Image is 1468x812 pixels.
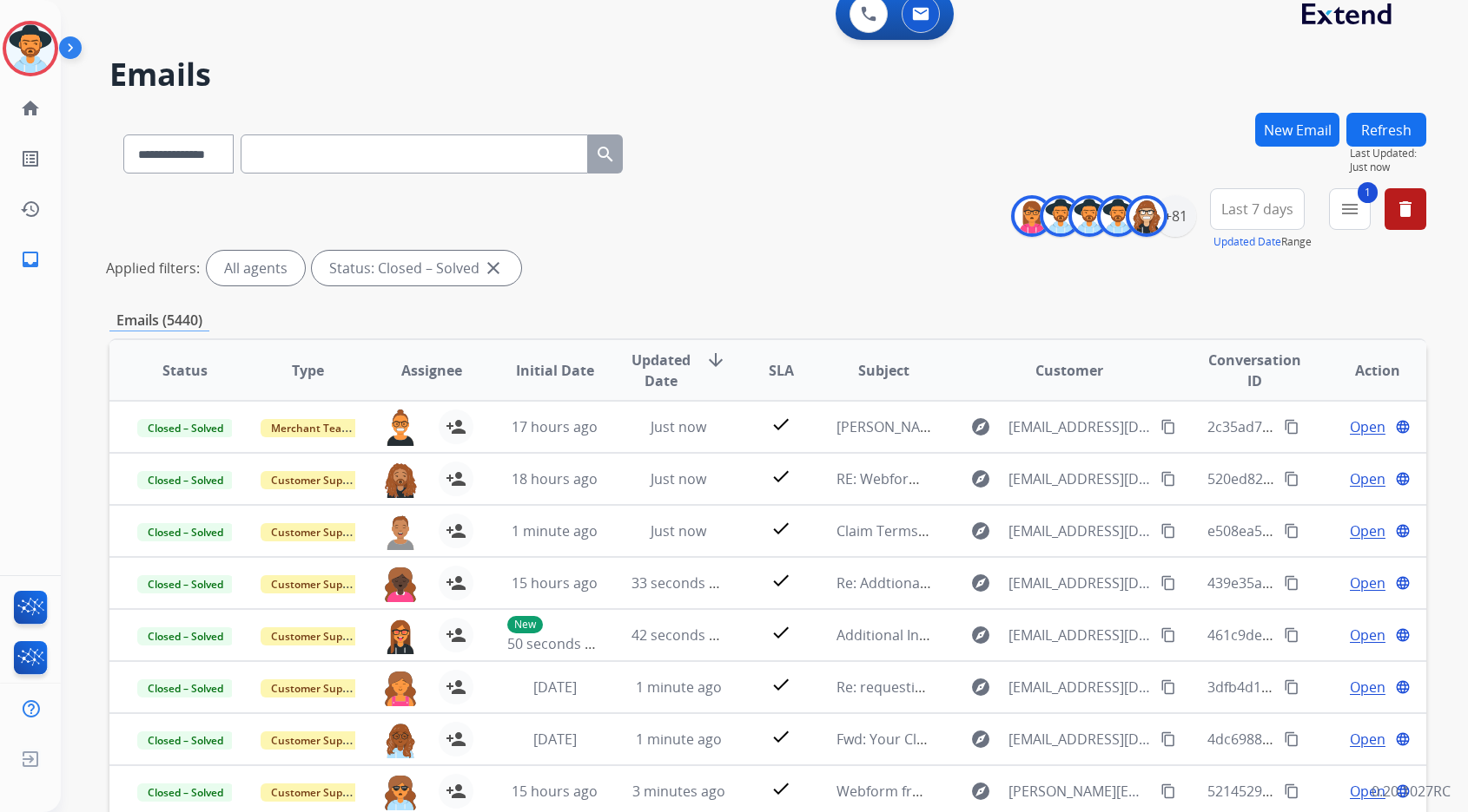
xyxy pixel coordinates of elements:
span: Assignee [401,360,462,381]
span: Closed – Solved [137,471,234,489]
button: Last 7 days [1210,188,1305,230]
span: Last Updated: [1350,147,1426,160]
span: 15 hours ago [512,782,598,801]
span: 3 minutes ago [632,782,725,801]
p: Emails (5440) [109,310,209,331]
mat-icon: content_copy [1284,523,1299,539]
mat-icon: check [770,674,791,695]
span: Closed – Solved [137,627,234,645]
span: Conversation ID [1207,350,1302,391]
span: Closed – Solved [137,419,234,437]
mat-icon: content_copy [1284,783,1299,799]
img: agent-avatar [383,514,418,550]
span: Range [1213,234,1312,249]
mat-icon: content_copy [1161,471,1176,487]
button: Updated Date [1213,235,1281,249]
mat-icon: explore [970,468,991,489]
mat-icon: content_copy [1284,627,1299,643]
mat-icon: menu [1339,199,1360,219]
mat-icon: person_add [446,625,466,645]
span: 1 minute ago [512,521,598,540]
mat-icon: explore [970,416,991,437]
span: Closed – Solved [137,783,234,802]
h2: Emails [109,57,1426,92]
span: Additional Information [836,625,985,645]
span: RE: Webform from [EMAIL_ADDRESS][DOMAIN_NAME] on [DATE] [836,469,1253,488]
span: Customer Support [261,471,374,489]
div: +81 [1154,195,1196,237]
th: Action [1303,340,1426,401]
mat-icon: language [1395,679,1411,695]
span: 42 seconds ago [632,625,733,645]
span: Open [1350,521,1385,541]
p: 0.20.1027RC [1372,781,1451,802]
button: Refresh [1346,113,1426,147]
mat-icon: check [770,466,791,487]
span: Just now [651,521,706,540]
mat-icon: history [20,199,41,219]
span: Open [1350,729,1385,750]
mat-icon: explore [970,573,991,593]
span: Customer Support [261,627,374,645]
mat-icon: list_alt [20,148,41,169]
mat-icon: content_copy [1161,627,1176,643]
span: Customer Support [261,575,374,593]
span: Last 7 days [1221,206,1293,213]
span: Webform from [PERSON_NAME][EMAIL_ADDRESS][DOMAIN_NAME] on [DATE] [836,782,1338,801]
span: SLA [769,360,794,381]
mat-icon: content_copy [1161,575,1176,591]
mat-icon: person_add [446,781,466,802]
span: Just now [651,469,706,488]
mat-icon: check [770,570,791,591]
mat-icon: explore [970,677,991,697]
span: 33 seconds ago [632,573,733,593]
span: Open [1350,677,1385,697]
mat-icon: person_add [446,416,466,437]
img: agent-avatar [383,722,418,758]
mat-icon: language [1395,523,1411,539]
span: [EMAIL_ADDRESS][DOMAIN_NAME] [1008,416,1150,437]
span: Customer Support [261,679,374,697]
span: Customer Support [261,523,374,541]
mat-icon: check [770,778,791,799]
span: 18 hours ago [512,469,598,488]
span: Claim Terms/Conditions of Contract [836,521,1072,540]
mat-icon: check [770,518,791,539]
button: 1 [1329,188,1371,230]
span: Initial Date [516,360,594,381]
span: Customer Support [261,731,374,750]
img: agent-avatar [383,409,418,446]
span: Open [1350,468,1385,489]
mat-icon: content_copy [1161,419,1176,435]
img: agent-avatar [383,618,418,654]
mat-icon: language [1395,419,1411,435]
span: Fwd: Your Claim Has Been Approved! [836,730,1077,749]
span: Open [1350,781,1385,802]
span: Status [162,360,208,381]
span: [EMAIL_ADDRESS][DOMAIN_NAME] [1008,468,1150,489]
p: Applied filters: [106,258,200,278]
mat-icon: language [1395,471,1411,487]
mat-icon: content_copy [1284,731,1299,747]
span: [EMAIL_ADDRESS][DOMAIN_NAME] [1008,573,1150,593]
mat-icon: content_copy [1161,783,1176,799]
span: [DATE] [533,730,577,749]
span: 50 seconds ago [507,634,609,653]
span: 15 hours ago [512,573,598,593]
mat-icon: person_add [446,468,466,489]
mat-icon: language [1395,575,1411,591]
mat-icon: content_copy [1284,679,1299,695]
mat-icon: close [483,258,504,278]
mat-icon: home [20,98,41,119]
span: Customer [1035,360,1103,381]
span: Open [1350,573,1385,593]
mat-icon: content_copy [1284,419,1299,435]
mat-icon: check [770,414,791,435]
mat-icon: search [595,144,616,165]
span: Re: Addtional infomation needed [836,573,1052,593]
mat-icon: content_copy [1161,523,1176,539]
mat-icon: explore [970,625,991,645]
mat-icon: explore [970,521,991,541]
span: Closed – Solved [137,679,234,697]
mat-icon: content_copy [1161,731,1176,747]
